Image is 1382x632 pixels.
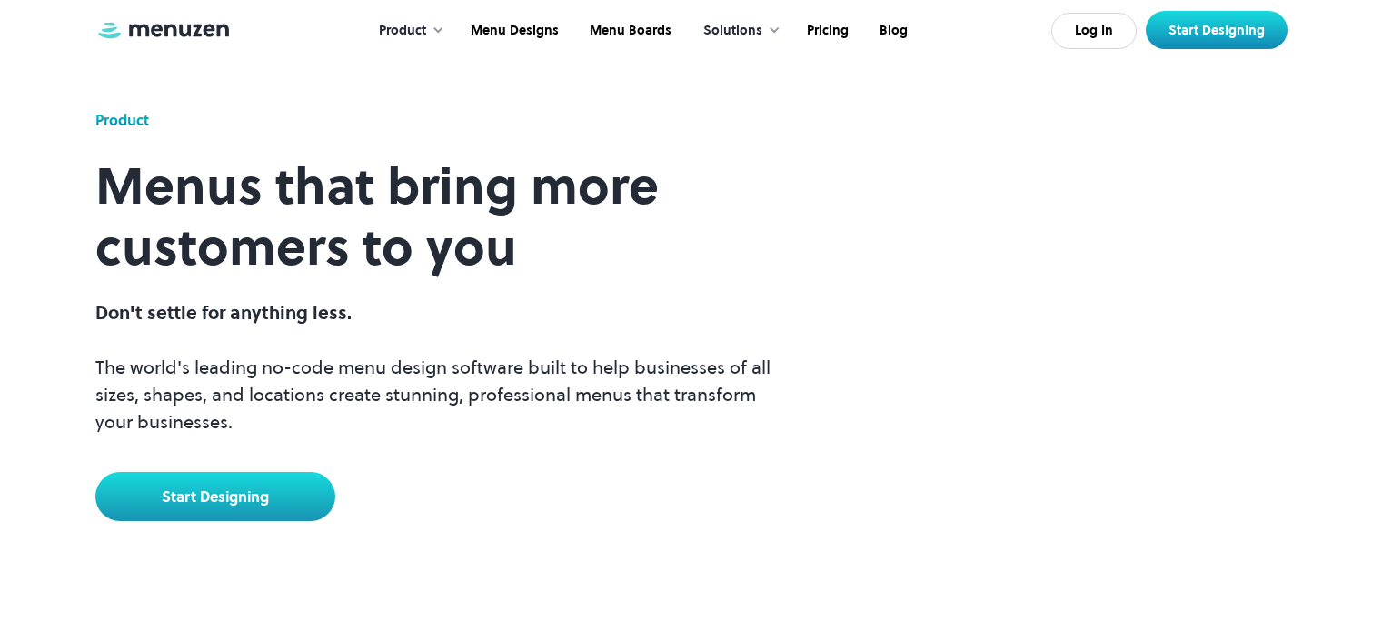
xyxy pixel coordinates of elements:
[453,3,572,59] a: Menu Designs
[1051,13,1137,49] a: Log In
[1146,11,1288,49] a: Start Designing
[862,3,921,59] a: Blog
[95,155,793,277] h1: Menus that bring more customers to you
[790,3,862,59] a: Pricing
[95,109,149,131] div: Product
[95,299,793,436] p: The world's leading no-code menu design software built to help businesses of all sizes, shapes, a...
[703,21,762,41] div: Solutions
[361,3,453,59] div: Product
[572,3,685,59] a: Menu Boards
[685,3,790,59] div: Solutions
[95,472,335,521] a: Start Designing
[379,21,426,41] div: Product
[95,300,352,326] span: Don't settle for anything less.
